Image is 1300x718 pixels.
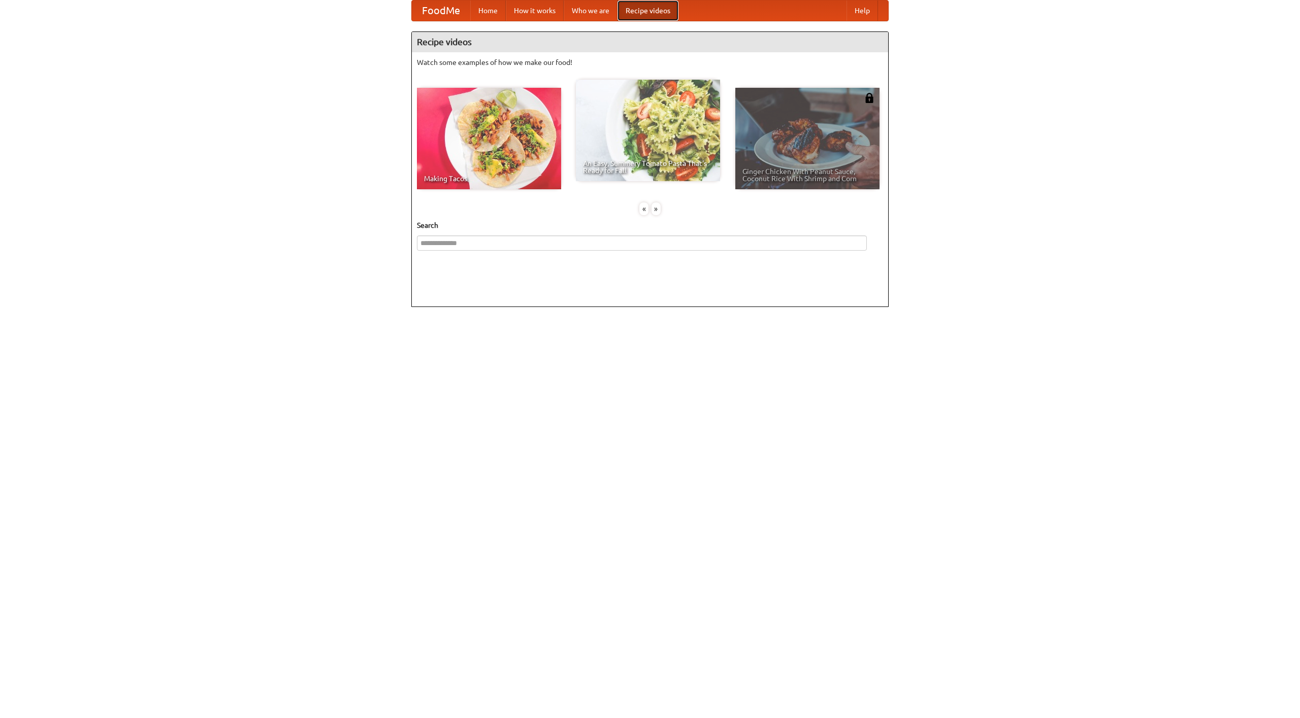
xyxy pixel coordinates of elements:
span: An Easy, Summery Tomato Pasta That's Ready for Fall [583,160,713,174]
a: Making Tacos [417,88,561,189]
a: FoodMe [412,1,470,21]
div: « [639,202,648,215]
span: Making Tacos [424,175,554,182]
a: Help [847,1,878,21]
h5: Search [417,220,883,230]
a: How it works [506,1,564,21]
img: 483408.png [864,93,874,103]
h4: Recipe videos [412,32,888,52]
a: Recipe videos [617,1,678,21]
p: Watch some examples of how we make our food! [417,57,883,67]
a: Home [470,1,506,21]
a: An Easy, Summery Tomato Pasta That's Ready for Fall [576,80,720,181]
div: » [652,202,661,215]
a: Who we are [564,1,617,21]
